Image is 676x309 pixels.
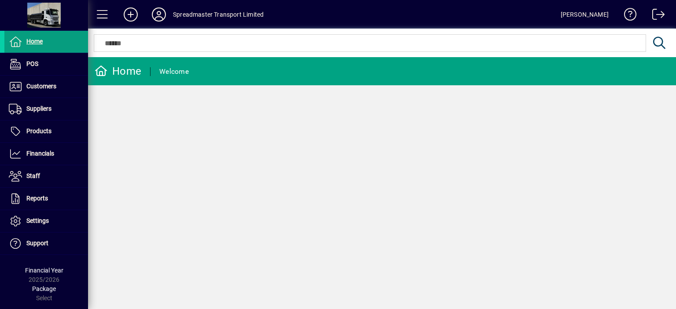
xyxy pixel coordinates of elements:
span: POS [26,60,38,67]
div: Spreadmaster Transport Limited [173,7,264,22]
a: Financials [4,143,88,165]
a: Support [4,233,88,254]
button: Profile [145,7,173,22]
span: Suppliers [26,105,51,112]
span: Staff [26,172,40,179]
button: Add [117,7,145,22]
span: Home [26,38,43,45]
span: Financials [26,150,54,157]
a: POS [4,53,88,75]
div: Home [95,64,141,78]
a: Suppliers [4,98,88,120]
span: Reports [26,195,48,202]
a: Reports [4,188,88,210]
div: Welcome [159,65,189,79]
span: Financial Year [25,267,63,274]
span: Package [32,285,56,292]
div: [PERSON_NAME] [561,7,609,22]
a: Logout [646,2,665,30]
span: Customers [26,83,56,90]
a: Customers [4,76,88,98]
span: Support [26,240,48,247]
span: Settings [26,217,49,224]
span: Products [26,127,51,135]
a: Knowledge Base [617,2,637,30]
a: Settings [4,210,88,232]
a: Products [4,120,88,142]
a: Staff [4,165,88,187]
